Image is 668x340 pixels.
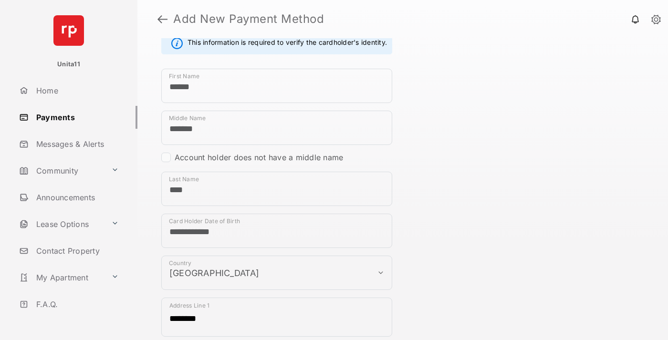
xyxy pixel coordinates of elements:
[15,186,137,209] a: Announcements
[15,106,137,129] a: Payments
[173,13,324,25] strong: Add New Payment Method
[175,153,343,162] label: Account holder does not have a middle name
[15,79,137,102] a: Home
[53,15,84,46] img: svg+xml;base64,PHN2ZyB4bWxucz0iaHR0cDovL3d3dy53My5vcmcvMjAwMC9zdmciIHdpZHRoPSI2NCIgaGVpZ2h0PSI2NC...
[15,213,107,236] a: Lease Options
[161,298,392,337] div: payment_method_screening[postal_addresses][addressLine1]
[57,60,80,69] p: Unita11
[15,159,107,182] a: Community
[15,239,137,262] a: Contact Property
[15,266,107,289] a: My Apartment
[15,293,137,316] a: F.A.Q.
[15,133,137,155] a: Messages & Alerts
[188,38,387,49] span: This information is required to verify the cardholder's identity.
[161,256,392,290] div: payment_method_screening[postal_addresses][country]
